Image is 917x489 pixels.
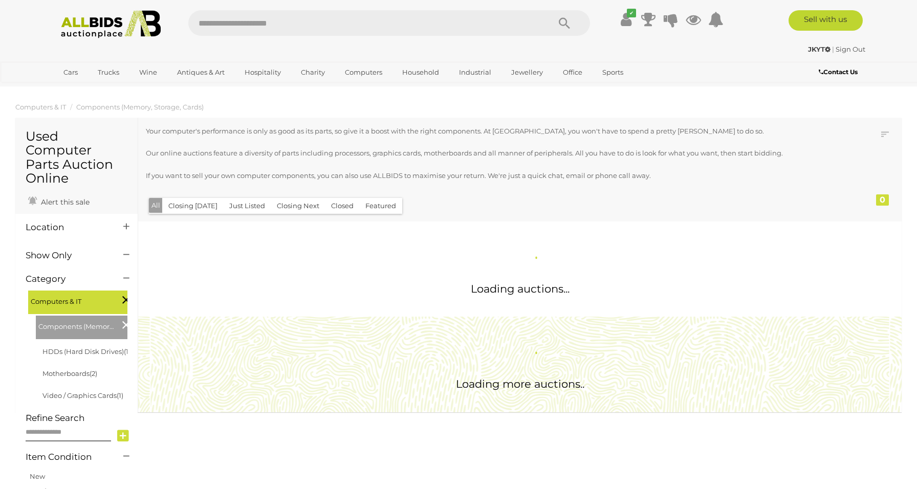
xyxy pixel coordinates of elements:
[26,223,108,232] h4: Location
[30,472,45,480] a: New
[819,68,858,76] b: Contact Us
[789,10,863,31] a: Sell with us
[57,64,84,81] a: Cars
[57,81,143,98] a: [GEOGRAPHIC_DATA]
[618,10,634,29] a: ✔
[26,413,135,423] h4: Refine Search
[170,64,231,81] a: Antiques & Art
[42,347,135,355] a: HDDs (Hard Disk Drives)(16)
[325,198,360,214] button: Closed
[452,64,498,81] a: Industrial
[338,64,389,81] a: Computers
[223,198,271,214] button: Just Listed
[146,147,824,159] p: Our online auctions feature a diversity of parts including processors, graphics cards, motherboar...
[456,377,584,390] span: Loading more auctions..
[146,125,824,137] p: Your computer's performance is only as good as its parts, so give it a boost with the right compo...
[149,198,163,213] button: All
[876,194,889,206] div: 0
[26,251,108,260] h4: Show Only
[133,64,164,81] a: Wine
[396,64,446,81] a: Household
[91,64,126,81] a: Trucks
[38,197,90,207] span: Alert this sale
[819,66,860,78] a: Contact Us
[26,274,108,284] h4: Category
[836,45,865,53] a: Sign Out
[26,193,92,209] a: Alert this sale
[146,170,824,182] p: If you want to sell your own computer components, you can also use ALLBIDS to maximise your retur...
[359,198,402,214] button: Featured
[38,318,115,332] span: Components (Memory, Storage, Cards)
[26,129,127,186] h1: Used Computer Parts Auction Online
[808,45,832,53] a: JKYT
[162,198,224,214] button: Closing [DATE]
[26,452,108,462] h4: Item Condition
[808,45,831,53] strong: JKYT
[539,10,590,36] button: Search
[294,64,332,81] a: Charity
[55,10,166,38] img: Allbids.com.au
[471,282,570,295] span: Loading auctions...
[90,369,97,377] span: (2)
[42,391,123,399] a: Video / Graphics Cards(1)
[832,45,834,53] span: |
[556,64,589,81] a: Office
[505,64,550,81] a: Jewellery
[271,198,325,214] button: Closing Next
[124,347,135,355] span: (16)
[42,369,97,377] a: Motherboards(2)
[596,64,630,81] a: Sports
[31,293,107,307] span: Computers & IT
[76,103,204,111] a: Components (Memory, Storage, Cards)
[117,391,123,399] span: (1)
[15,103,66,111] a: Computers & IT
[627,9,636,17] i: ✔
[238,64,288,81] a: Hospitality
